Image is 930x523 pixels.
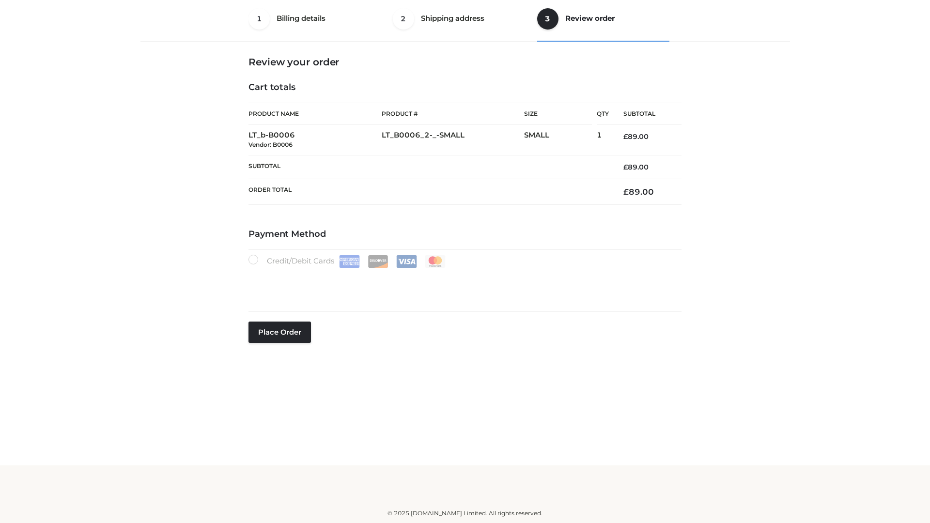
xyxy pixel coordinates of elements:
td: SMALL [524,125,597,155]
small: Vendor: B0006 [248,141,293,148]
h3: Review your order [248,56,682,68]
td: LT_b-B0006 [248,125,382,155]
h4: Payment Method [248,229,682,240]
label: Credit/Debit Cards [248,255,447,268]
th: Subtotal [248,155,609,179]
img: Amex [339,255,360,268]
span: £ [623,187,629,197]
th: Qty [597,103,609,125]
img: Mastercard [425,255,446,268]
th: Product Name [248,103,382,125]
th: Subtotal [609,103,682,125]
bdi: 89.00 [623,132,649,141]
img: Discover [368,255,388,268]
th: Product # [382,103,524,125]
td: 1 [597,125,609,155]
th: Order Total [248,179,609,205]
img: Visa [396,255,417,268]
div: © 2025 [DOMAIN_NAME] Limited. All rights reserved. [144,508,786,518]
button: Place order [248,322,311,343]
span: £ [623,132,628,141]
th: Size [524,103,592,125]
iframe: Secure payment input frame [247,266,680,301]
bdi: 89.00 [623,163,649,171]
bdi: 89.00 [623,187,654,197]
span: £ [623,163,628,171]
td: LT_B0006_2-_-SMALL [382,125,524,155]
h4: Cart totals [248,82,682,93]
